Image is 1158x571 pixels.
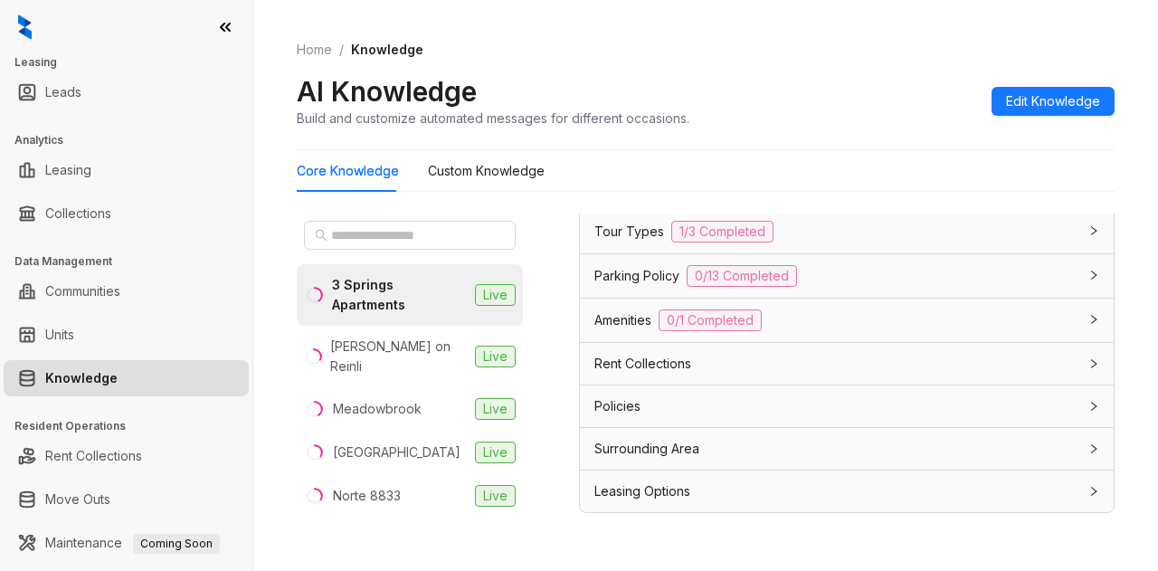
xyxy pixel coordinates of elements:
[594,439,699,459] span: Surrounding Area
[1088,225,1099,236] span: collapsed
[333,399,422,419] div: Meadowbrook
[992,87,1115,116] button: Edit Knowledge
[1088,270,1099,281] span: collapsed
[1088,401,1099,412] span: collapsed
[4,360,249,396] li: Knowledge
[594,354,691,374] span: Rent Collections
[14,132,252,148] h3: Analytics
[4,525,249,561] li: Maintenance
[594,266,679,286] span: Parking Policy
[580,428,1114,470] div: Surrounding Area
[580,210,1114,253] div: Tour Types1/3 Completed
[475,398,516,420] span: Live
[315,229,327,242] span: search
[475,284,516,306] span: Live
[45,273,120,309] a: Communities
[580,385,1114,427] div: Policies
[1088,443,1099,454] span: collapsed
[475,442,516,463] span: Live
[580,343,1114,385] div: Rent Collections
[1006,91,1100,111] span: Edit Knowledge
[580,299,1114,342] div: Amenities0/1 Completed
[45,481,110,518] a: Move Outs
[45,74,81,110] a: Leads
[297,109,689,128] div: Build and customize automated messages for different occasions.
[333,486,401,506] div: Norte 8833
[428,161,545,181] div: Custom Knowledge
[4,273,249,309] li: Communities
[45,360,118,396] a: Knowledge
[293,40,336,60] a: Home
[45,195,111,232] a: Collections
[333,443,460,462] div: [GEOGRAPHIC_DATA]
[4,195,249,232] li: Collections
[580,254,1114,298] div: Parking Policy0/13 Completed
[4,152,249,188] li: Leasing
[18,14,32,40] img: logo
[133,534,220,554] span: Coming Soon
[339,40,344,60] li: /
[45,317,74,353] a: Units
[4,74,249,110] li: Leads
[14,418,252,434] h3: Resident Operations
[475,485,516,507] span: Live
[4,438,249,474] li: Rent Collections
[45,152,91,188] a: Leasing
[1088,486,1099,497] span: collapsed
[687,265,797,287] span: 0/13 Completed
[1088,358,1099,369] span: collapsed
[45,438,142,474] a: Rent Collections
[659,309,762,331] span: 0/1 Completed
[14,253,252,270] h3: Data Management
[580,471,1114,512] div: Leasing Options
[671,221,774,243] span: 1/3 Completed
[332,275,468,315] div: 3 Springs Apartments
[4,481,249,518] li: Move Outs
[594,222,664,242] span: Tour Types
[297,161,399,181] div: Core Knowledge
[594,310,651,330] span: Amenities
[330,337,468,376] div: [PERSON_NAME] on Reinli
[14,54,252,71] h3: Leasing
[1088,314,1099,325] span: collapsed
[4,317,249,353] li: Units
[351,42,423,57] span: Knowledge
[475,346,516,367] span: Live
[594,396,641,416] span: Policies
[594,481,690,501] span: Leasing Options
[297,74,477,109] h2: AI Knowledge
